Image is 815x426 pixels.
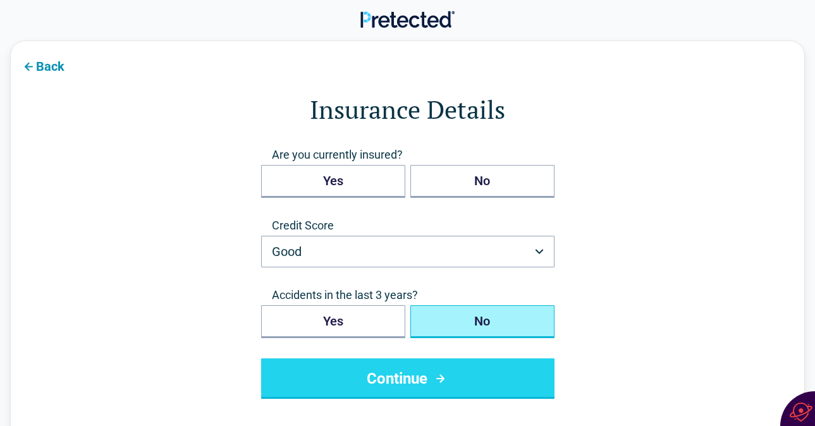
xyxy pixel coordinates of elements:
[261,147,555,162] span: Are you currently insured?
[261,165,405,198] button: Yes
[261,305,405,338] button: Yes
[11,51,75,80] button: Back
[410,165,555,198] button: No
[410,305,555,338] button: No
[261,218,555,233] label: Credit Score
[261,358,555,399] button: Continue
[61,92,754,127] h1: Insurance Details
[261,288,555,303] span: Accidents in the last 3 years?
